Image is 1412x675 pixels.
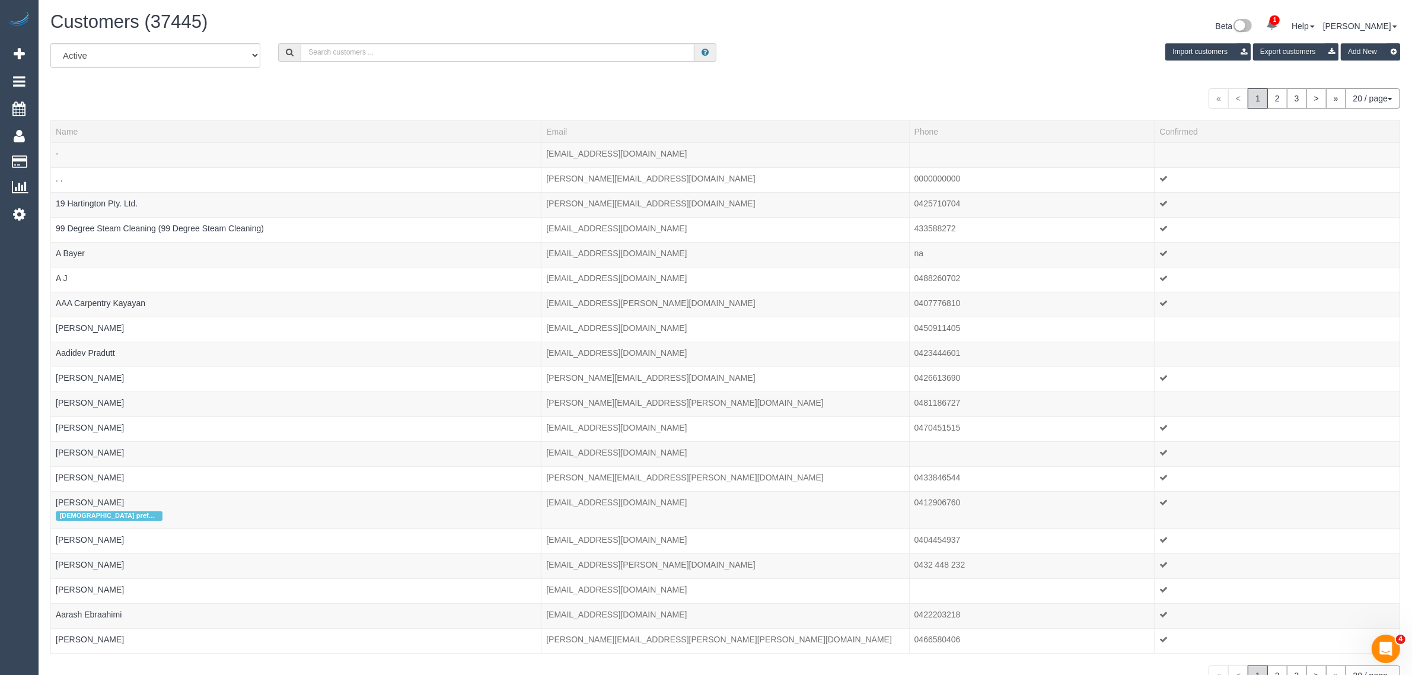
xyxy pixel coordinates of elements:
td: Phone [909,167,1155,192]
span: 1 [1270,15,1280,25]
div: Tags [56,309,536,312]
a: Help [1292,21,1315,31]
td: Email [541,578,909,603]
div: Tags [56,483,536,486]
td: Confirmed [1155,391,1400,416]
div: Tags [56,234,536,237]
div: Tags [56,596,536,598]
td: Phone [909,441,1155,466]
td: Name [51,167,541,192]
span: [DEMOGRAPHIC_DATA] preferred [56,511,162,521]
button: Export customers [1253,43,1338,61]
td: Email [541,367,909,391]
td: Phone [909,466,1155,491]
td: Phone [909,267,1155,292]
td: Phone [909,317,1155,342]
td: Email [541,217,909,242]
td: Name [51,192,541,217]
td: Name [51,603,541,628]
td: Email [541,553,909,578]
a: 1 [1260,12,1283,38]
td: Confirmed [1155,528,1400,553]
td: Email [541,391,909,416]
td: Email [541,528,909,553]
td: Confirmed [1155,603,1400,628]
a: > [1306,88,1327,109]
td: Confirmed [1155,217,1400,242]
div: Tags [56,259,536,262]
td: Email [541,441,909,466]
a: [PERSON_NAME] [56,448,124,457]
a: - [56,149,59,158]
img: New interface [1232,19,1252,34]
td: Phone [909,578,1155,603]
a: [PERSON_NAME] [56,423,124,432]
td: Email [541,416,909,441]
a: 19 Hartington Pty. Ltd. [56,199,138,208]
td: Name [51,553,541,578]
span: 1 [1248,88,1268,109]
a: [PERSON_NAME] [56,560,124,569]
td: Name [51,578,541,603]
td: Name [51,267,541,292]
td: Email [541,603,909,628]
a: [PERSON_NAME] [56,635,124,644]
th: Email [541,120,909,142]
img: Automaid Logo [7,12,31,28]
td: Name [51,367,541,391]
td: Confirmed [1155,628,1400,653]
div: Tags [56,284,536,287]
a: Beta [1216,21,1252,31]
td: Email [541,192,909,217]
td: Phone [909,342,1155,367]
button: Add New [1341,43,1400,61]
div: Tags [56,645,536,648]
td: Name [51,466,541,491]
th: Phone [909,120,1155,142]
button: 20 / page [1346,88,1400,109]
td: Name [51,391,541,416]
div: Tags [56,620,536,623]
a: [PERSON_NAME] [56,323,124,333]
a: [PERSON_NAME] [1323,21,1397,31]
a: [PERSON_NAME] [56,373,124,383]
a: Aarash Ebraahimi [56,610,122,619]
div: Tags [56,384,536,387]
td: Email [541,317,909,342]
div: Tags [56,409,536,412]
td: Phone [909,292,1155,317]
div: Tags [56,571,536,574]
td: Phone [909,528,1155,553]
td: Confirmed [1155,342,1400,367]
td: Email [541,491,909,528]
td: Email [541,342,909,367]
td: Name [51,342,541,367]
nav: Pagination navigation [1209,88,1400,109]
td: Name [51,528,541,553]
td: Phone [909,491,1155,528]
div: Tags [56,209,536,212]
div: Tags [56,359,536,362]
td: Phone [909,628,1155,653]
td: Phone [909,217,1155,242]
th: Confirmed [1155,120,1400,142]
a: A J [56,273,67,283]
a: . . [56,174,63,183]
td: Confirmed [1155,292,1400,317]
td: Name [51,317,541,342]
div: Tags [56,184,536,187]
td: Confirmed [1155,267,1400,292]
td: Email [541,142,909,167]
a: [PERSON_NAME] [56,585,124,594]
td: Phone [909,142,1155,167]
span: Customers (37445) [50,11,208,32]
td: Confirmed [1155,491,1400,528]
div: Tags [56,546,536,549]
td: Confirmed [1155,466,1400,491]
td: Confirmed [1155,317,1400,342]
td: Phone [909,391,1155,416]
td: Name [51,628,541,653]
a: [PERSON_NAME] [56,535,124,545]
a: AAA Carpentry Kayayan [56,298,145,308]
